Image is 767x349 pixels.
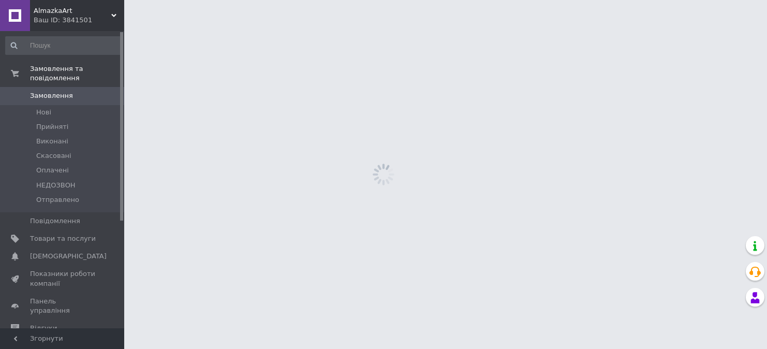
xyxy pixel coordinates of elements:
span: Замовлення та повідомлення [30,64,124,83]
span: Прийняті [36,122,68,132]
input: Пошук [5,36,122,55]
span: Отправлено [36,195,79,205]
span: Нові [36,108,51,117]
span: Повідомлення [30,216,80,226]
span: Показники роботи компанії [30,269,96,288]
span: Відгуки [30,324,57,333]
span: Скасовані [36,151,71,161]
span: Замовлення [30,91,73,100]
span: НЕДОЗВОН [36,181,76,190]
span: Оплачені [36,166,69,175]
span: Панель управління [30,297,96,315]
span: Товари та послуги [30,234,96,243]
span: AlmazkaArt [34,6,111,16]
span: Виконані [36,137,68,146]
div: Ваш ID: 3841501 [34,16,124,25]
span: [DEMOGRAPHIC_DATA] [30,252,107,261]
